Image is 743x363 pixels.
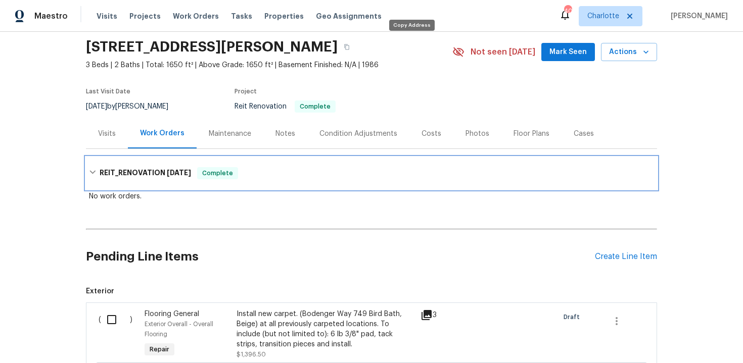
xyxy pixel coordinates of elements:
span: Projects [129,11,161,21]
div: REIT_RENOVATION [DATE]Complete [86,157,657,189]
div: Costs [422,129,441,139]
div: Visits [98,129,116,139]
span: Project [235,88,257,94]
span: Draft [564,312,584,322]
div: ( ) [96,306,142,362]
span: Complete [198,168,237,178]
span: Reit Renovation [235,103,336,110]
div: Notes [275,129,295,139]
span: Mark Seen [549,46,587,59]
span: Geo Assignments [316,11,382,21]
div: Maintenance [209,129,251,139]
div: Floor Plans [514,129,549,139]
div: Work Orders [140,128,184,138]
span: Visits [97,11,117,21]
div: No work orders. [89,191,654,201]
span: Last Visit Date [86,88,130,94]
div: Photos [466,129,489,139]
span: Flooring General [145,310,199,318]
div: Install new carpet. (Bodenger Way 749 Bird Bath, Beige) at all previously carpeted locations. To ... [237,309,414,349]
span: 3 Beds | 2 Baths | Total: 1650 ft² | Above Grade: 1650 ft² | Basement Finished: N/A | 1986 [86,60,452,70]
span: Actions [609,46,649,59]
span: Exterior [86,286,657,296]
div: Condition Adjustments [319,129,397,139]
span: Charlotte [587,11,619,21]
span: Complete [296,103,335,110]
span: Tasks [231,13,252,20]
span: [PERSON_NAME] [667,11,728,21]
div: Cases [574,129,594,139]
span: Repair [146,344,173,354]
span: Properties [264,11,304,21]
h6: REIT_RENOVATION [100,167,191,179]
h2: Pending Line Items [86,233,595,280]
div: 3 [421,309,460,321]
button: Mark Seen [541,43,595,62]
span: Not seen [DATE] [471,47,535,57]
div: Create Line Item [595,252,657,262]
span: $1,396.50 [237,351,266,357]
span: Maestro [34,11,68,21]
span: Work Orders [173,11,219,21]
h2: [STREET_ADDRESS][PERSON_NAME] [86,42,338,52]
div: 40 [564,6,571,16]
span: [DATE] [86,103,107,110]
button: Actions [601,43,657,62]
span: Exterior Overall - Overall Flooring [145,321,213,337]
div: by [PERSON_NAME] [86,100,180,113]
span: [DATE] [167,169,191,176]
